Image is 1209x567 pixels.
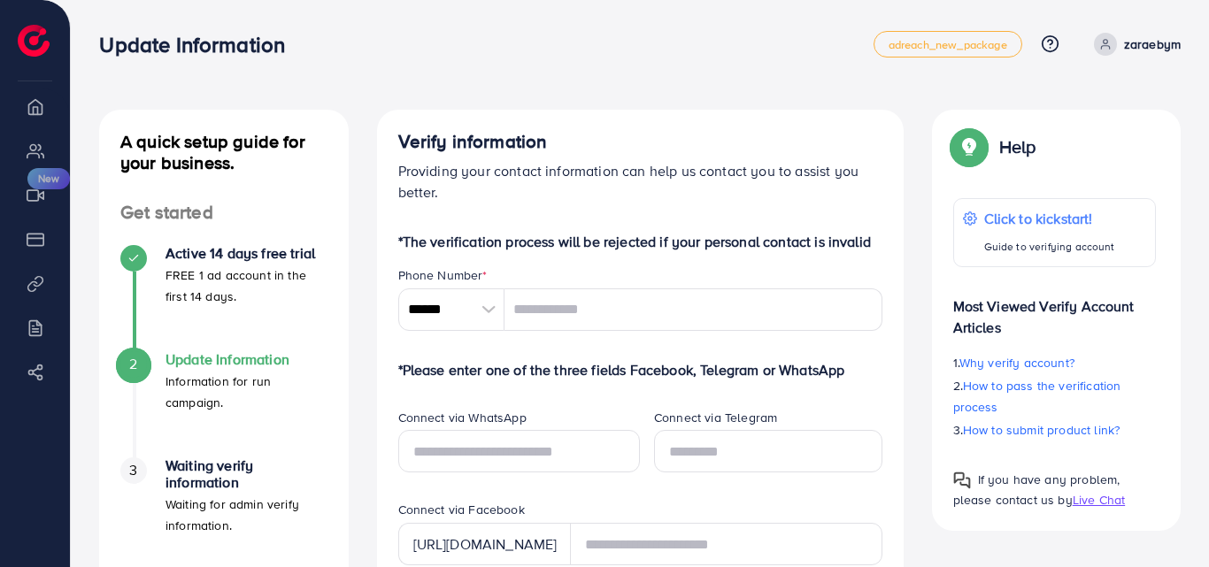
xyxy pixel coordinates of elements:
[963,421,1120,439] span: How to submit product link?
[953,281,1157,338] p: Most Viewed Verify Account Articles
[654,409,777,426] label: Connect via Telegram
[398,266,488,284] label: Phone Number
[99,202,349,224] h4: Get started
[953,352,1157,373] p: 1.
[129,354,137,374] span: 2
[398,131,882,153] h4: Verify information
[999,136,1036,157] p: Help
[166,457,327,491] h4: Waiting verify information
[959,354,1074,372] span: Why verify account?
[1073,491,1125,509] span: Live Chat
[398,523,572,565] div: [URL][DOMAIN_NAME]
[99,351,349,457] li: Update Information
[398,501,525,518] label: Connect via Facebook
[984,208,1115,229] p: Click to kickstart!
[166,351,327,368] h4: Update Information
[953,131,985,163] img: Popup guide
[166,494,327,536] p: Waiting for admin verify information.
[166,264,327,307] p: FREE 1 ad account in the first 14 days.
[1124,34,1181,55] p: zaraebym
[398,409,527,426] label: Connect via WhatsApp
[166,371,327,413] p: Information for run campaign.
[1087,33,1181,56] a: zaraebym
[953,377,1121,416] span: How to pass the verification process
[99,32,299,57] h3: Update Information
[398,359,882,380] p: *Please enter one of the three fields Facebook, Telegram or WhatsApp
[874,31,1022,57] a: adreach_new_package
[129,460,137,480] span: 3
[166,245,327,262] h4: Active 14 days free trial
[99,457,349,563] li: Waiting verify information
[99,131,349,173] h4: A quick setup guide for your business.
[398,231,882,252] p: *The verification process will be rejected if your personal contact is invalid
[953,419,1157,441] p: 3.
[953,375,1157,418] p: 2.
[18,25,50,57] img: logo
[953,471,971,489] img: Popup guide
[99,245,349,351] li: Active 14 days free trial
[984,236,1115,257] p: Guide to verifying account
[953,471,1120,509] span: If you have any problem, please contact us by
[889,39,1007,50] span: adreach_new_package
[398,160,882,203] p: Providing your contact information can help us contact you to assist you better.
